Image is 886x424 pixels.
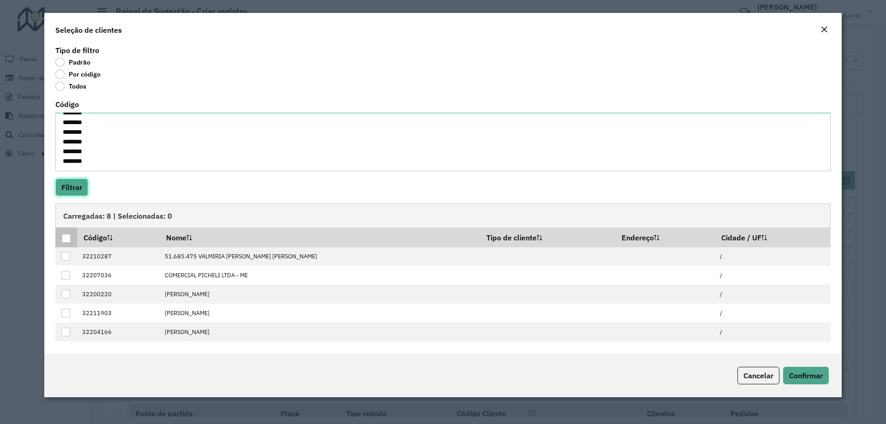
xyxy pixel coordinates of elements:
td: 32210287 [77,247,160,266]
label: Código [55,99,79,110]
td: / [715,285,831,304]
td: / [715,266,831,285]
button: Cancelar [737,367,779,384]
label: Todos [55,82,86,91]
td: / [715,247,831,266]
label: Padrão [55,58,90,67]
th: Cidade / UF [715,227,831,247]
td: SEBASTIAO BENFICA XIMENES [160,341,480,360]
button: Confirmar [783,367,829,384]
button: Close [818,24,831,36]
td: 32215466 [77,341,160,360]
td: / [715,322,831,341]
th: Código [77,227,160,247]
td: / [715,341,831,360]
td: [PERSON_NAME] [160,304,480,322]
th: Nome [160,227,480,247]
td: COMERCIAL PICHELI LTDA - ME [160,266,480,285]
td: [PERSON_NAME] [160,322,480,341]
h4: Seleção de clientes [55,24,122,36]
em: Fechar [820,26,828,33]
span: Cancelar [743,371,773,380]
label: Por código [55,70,101,79]
td: 51.685.475 VALMIRIA [PERSON_NAME] [PERSON_NAME] [160,247,480,266]
div: Carregadas: 8 | Selecionadas: 0 [55,203,831,227]
span: Confirmar [789,371,823,380]
td: 32211903 [77,304,160,322]
th: Endereço [615,227,715,247]
td: 32207036 [77,266,160,285]
td: 32200220 [77,285,160,304]
button: Filtrar [55,179,88,196]
td: / [715,304,831,322]
th: Tipo de cliente [480,227,615,247]
label: Tipo de filtro [55,45,99,56]
td: [PERSON_NAME] [160,285,480,304]
td: 32204166 [77,322,160,341]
